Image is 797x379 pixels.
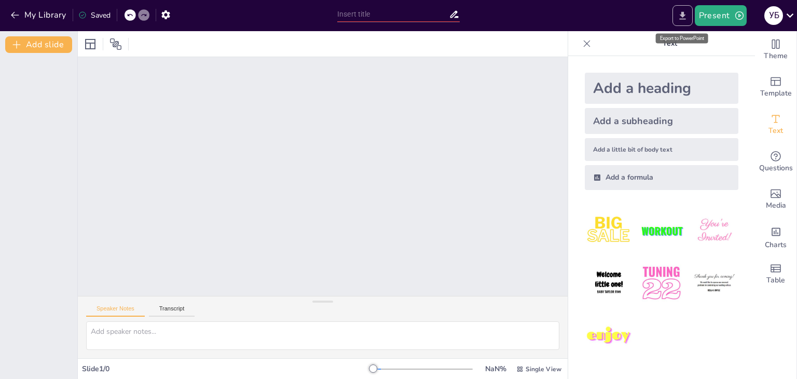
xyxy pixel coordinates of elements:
button: У Б [764,5,783,26]
button: Export to PowerPoint [672,5,693,26]
div: Get real-time input from your audience [755,143,796,181]
div: Slide 1 / 0 [82,364,373,374]
div: Add a subheading [585,108,738,134]
img: 1.jpeg [585,207,633,255]
div: Add text boxes [755,106,796,143]
div: Add charts and graphs [755,218,796,255]
span: Charts [765,239,787,251]
div: Add images, graphics, shapes or video [755,181,796,218]
button: Present [695,5,747,26]
div: Add a formula [585,165,738,190]
button: My Library [8,7,71,23]
span: Theme [764,50,788,62]
input: Insert title [337,7,449,22]
span: Questions [759,163,793,174]
div: Saved [78,10,111,20]
span: Template [760,88,792,99]
button: Transcript [149,305,195,317]
button: Add slide [5,36,72,53]
div: Add a table [755,255,796,293]
button: Speaker Notes [86,305,145,317]
img: 3.jpeg [690,207,738,255]
div: Add a heading [585,73,738,104]
div: Change the overall theme [755,31,796,69]
img: 6.jpeg [690,259,738,307]
img: 7.jpeg [585,312,633,360]
div: Export to PowerPoint [656,33,708,43]
p: Text [595,31,745,56]
img: 5.jpeg [637,259,685,307]
span: Single View [526,365,561,373]
span: Text [768,125,783,137]
span: Table [766,275,785,286]
div: У Б [764,6,783,25]
div: Layout [82,36,99,52]
img: 2.jpeg [637,207,685,255]
span: Position [109,38,122,50]
span: Media [766,200,786,211]
div: NaN % [483,364,508,374]
div: Add a little bit of body text [585,138,738,161]
img: 4.jpeg [585,259,633,307]
div: Add ready made slides [755,69,796,106]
